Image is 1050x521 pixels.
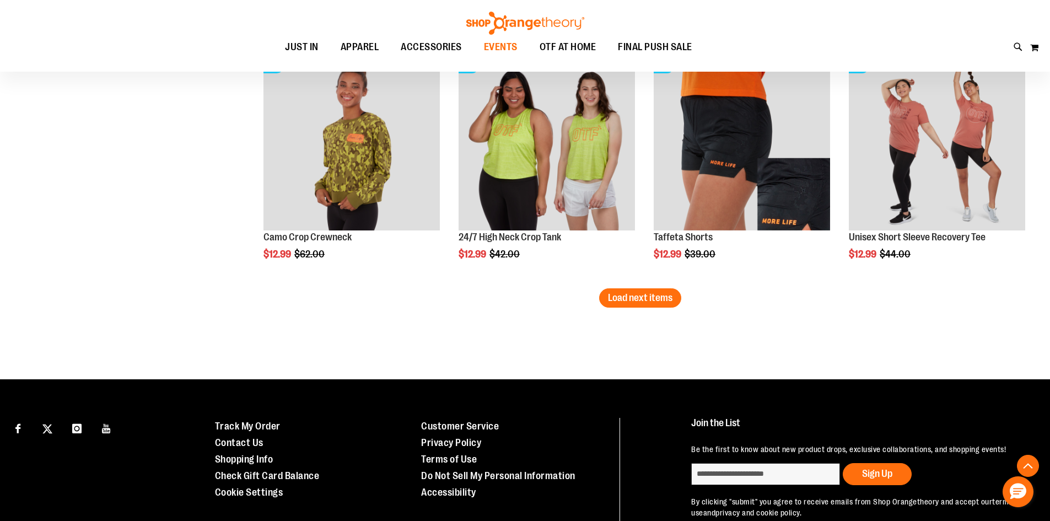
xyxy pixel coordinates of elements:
[421,470,575,481] a: Do Not Sell My Personal Information
[421,437,481,448] a: Privacy Policy
[599,288,681,308] button: Load next items
[215,421,281,432] a: Track My Order
[465,12,586,35] img: Shop Orangetheory
[691,496,1025,518] p: By clicking "submit" you agree to receive emails from Shop Orangetheory and accept our and
[849,55,1025,233] a: Product image for Unisex Short Sleeve Recovery TeeSALE
[263,55,440,231] img: Product image for Camo Crop Crewneck
[421,487,476,498] a: Accessibility
[459,55,635,233] a: Product image for 24/7 High Neck Crop TankSALE
[285,35,319,60] span: JUST IN
[459,232,561,243] a: 24/7 High Neck Crop Tank
[1003,476,1033,507] button: Hello, have a question? Let’s chat.
[484,35,518,60] span: EVENTS
[607,35,703,60] a: FINAL PUSH SALE
[843,49,1031,288] div: product
[849,232,986,243] a: Unisex Short Sleeve Recovery Tee
[215,454,273,465] a: Shopping Info
[8,418,28,437] a: Visit our Facebook page
[849,55,1025,231] img: Product image for Unisex Short Sleeve Recovery Tee
[691,444,1025,455] p: Be the first to know about new product drops, exclusive collaborations, and shopping events!
[274,35,330,60] a: JUST IN
[843,463,912,485] button: Sign Up
[341,35,379,60] span: APPAREL
[862,468,892,479] span: Sign Up
[608,292,672,303] span: Load next items
[618,35,692,60] span: FINAL PUSH SALE
[654,55,830,231] img: Product image for Camo Tafetta Shorts
[691,418,1025,438] h4: Join the List
[215,437,263,448] a: Contact Us
[540,35,596,60] span: OTF AT HOME
[654,55,830,233] a: Product image for Camo Tafetta ShortsSALE
[215,487,283,498] a: Cookie Settings
[330,35,390,60] a: APPAREL
[691,463,840,485] input: enter email
[654,249,683,260] span: $12.99
[401,35,462,60] span: ACCESSORIES
[473,35,529,60] a: EVENTS
[1017,455,1039,477] button: Back To Top
[263,55,440,233] a: Product image for Camo Crop CrewneckSALE
[97,418,116,437] a: Visit our Youtube page
[215,470,320,481] a: Check Gift Card Balance
[685,249,717,260] span: $39.00
[880,249,912,260] span: $44.00
[648,49,836,288] div: product
[390,35,473,60] a: ACCESSORIES
[294,249,326,260] span: $62.00
[38,418,57,437] a: Visit our X page
[529,35,607,60] a: OTF AT HOME
[691,497,1021,517] a: terms of use
[459,249,488,260] span: $12.99
[654,232,713,243] a: Taffeta Shorts
[258,49,445,288] div: product
[263,249,293,260] span: $12.99
[421,454,477,465] a: Terms of Use
[715,508,801,517] a: privacy and cookie policy.
[489,249,521,260] span: $42.00
[421,421,499,432] a: Customer Service
[453,49,640,288] div: product
[263,232,352,243] a: Camo Crop Crewneck
[459,55,635,231] img: Product image for 24/7 High Neck Crop Tank
[67,418,87,437] a: Visit our Instagram page
[42,424,52,434] img: Twitter
[849,249,878,260] span: $12.99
